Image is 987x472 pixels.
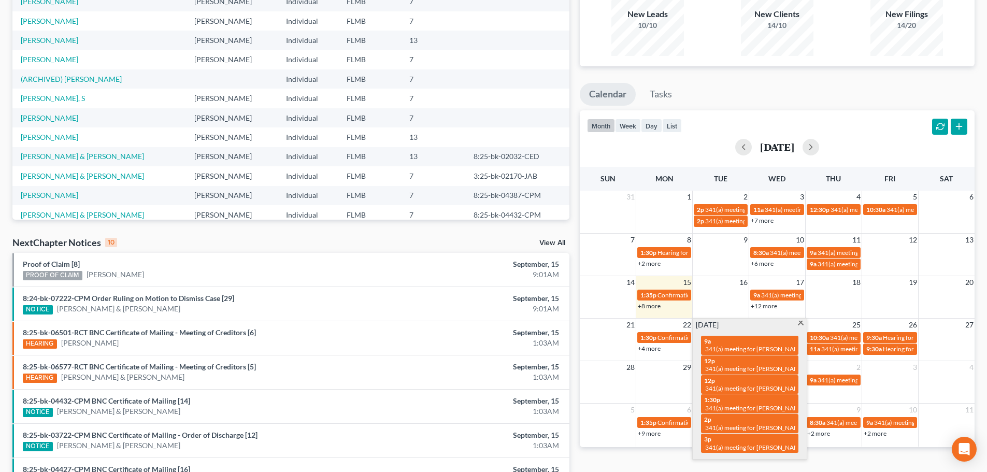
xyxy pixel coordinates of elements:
span: Mon [655,174,674,183]
span: 25 [851,319,862,331]
a: [PERSON_NAME] [87,269,144,280]
a: (ARCHIVED) [PERSON_NAME] [21,75,122,83]
td: Individual [278,50,338,69]
span: 12:30p [810,206,829,213]
td: Individual [278,205,338,224]
span: Fri [884,174,895,183]
span: 3p [704,435,711,443]
span: 5 [630,404,636,416]
span: 12 [908,234,918,246]
span: 341(a) meeting for [PERSON_NAME] & [PERSON_NAME] [705,206,860,213]
span: 9a [810,376,817,384]
div: 14/10 [741,20,813,31]
td: FLMB [338,108,402,127]
span: 1:35p [640,291,656,299]
span: Thu [826,174,841,183]
span: 10:30a [866,206,885,213]
span: 9 [855,404,862,416]
span: 9:30a [866,345,882,353]
span: 341(a) meeting for [PERSON_NAME] [886,206,986,213]
td: 13 [401,31,465,50]
td: 7 [401,166,465,185]
div: New Clients [741,8,813,20]
div: 1:03AM [387,372,559,382]
span: Sun [600,174,616,183]
td: 7 [401,69,465,89]
span: 341(a) meeting for [PERSON_NAME] & [PERSON_NAME] [705,217,860,225]
span: 1:30p [640,249,656,256]
td: FLMB [338,69,402,89]
span: 1:35p [640,419,656,426]
a: Proof of Claim [8] [23,260,80,268]
a: [PERSON_NAME] [21,55,78,64]
span: 8 [686,234,692,246]
td: 7 [401,205,465,224]
a: 8:25-bk-06577-RCT BNC Certificate of Mailing - Meeting of Creditors [5] [23,362,256,371]
div: New Filings [870,8,943,20]
span: 3 [799,191,805,203]
span: 9a [810,260,817,268]
span: 21 [625,319,636,331]
td: Individual [278,186,338,205]
span: 341(a) meeting for [PERSON_NAME] [818,260,918,268]
td: [PERSON_NAME] [186,205,278,224]
span: Sat [940,174,953,183]
a: [PERSON_NAME], S [21,94,85,103]
td: [PERSON_NAME] [186,11,278,31]
div: September, 15 [387,259,559,269]
span: 2p [697,206,704,213]
div: HEARING [23,339,57,349]
a: Calendar [580,83,636,106]
span: Confirmation hearing for [PERSON_NAME] & [PERSON_NAME] [657,334,830,341]
td: [PERSON_NAME] [186,127,278,147]
a: [PERSON_NAME] [21,17,78,25]
a: +6 more [751,260,774,267]
span: 20 [964,276,975,289]
a: +8 more [638,302,661,310]
span: 31 [625,191,636,203]
td: [PERSON_NAME] [186,31,278,50]
td: 13 [401,127,465,147]
a: 8:25-bk-03722-CPM BNC Certificate of Mailing - Order of Discharge [12] [23,431,258,439]
span: 1:30p [704,396,720,404]
button: day [641,119,662,133]
td: 7 [401,108,465,127]
a: 8:25-bk-04432-CPM BNC Certificate of Mailing [14] [23,396,190,405]
span: 341(a) meeting for [PERSON_NAME] [770,249,870,256]
td: [PERSON_NAME] [186,166,278,185]
span: 11a [810,345,820,353]
td: Individual [278,166,338,185]
span: 341(a) meeting for [PERSON_NAME] [818,249,918,256]
td: [PERSON_NAME] [186,186,278,205]
div: 9:01AM [387,304,559,314]
td: Individual [278,31,338,50]
td: FLMB [338,89,402,108]
span: 11a [753,206,764,213]
td: Individual [278,69,338,89]
div: September, 15 [387,362,559,372]
span: [DATE] [696,320,719,330]
div: September, 15 [387,430,559,440]
span: 14 [625,276,636,289]
td: FLMB [338,186,402,205]
a: +2 more [638,260,661,267]
span: 16 [738,276,749,289]
h2: [DATE] [760,141,794,152]
span: 22 [682,319,692,331]
div: 10/10 [611,20,684,31]
a: 8:25-bk-06501-RCT BNC Certificate of Mailing - Meeting of Creditors [6] [23,328,256,337]
td: 3:25-bk-02170-JAB [465,166,569,185]
span: 12p [704,377,715,384]
div: HEARING [23,374,57,383]
td: 7 [401,50,465,69]
a: +9 more [638,430,661,437]
span: Hearing for [PERSON_NAME] [657,249,738,256]
a: [PERSON_NAME] [61,338,119,348]
span: 341(a) meeting for [PERSON_NAME] & [PERSON_NAME] [826,419,981,426]
span: 341(a) meeting for [PERSON_NAME] [821,345,921,353]
span: 28 [625,361,636,374]
div: 14/20 [870,20,943,31]
span: 7 [630,234,636,246]
div: New Leads [611,8,684,20]
td: FLMB [338,205,402,224]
